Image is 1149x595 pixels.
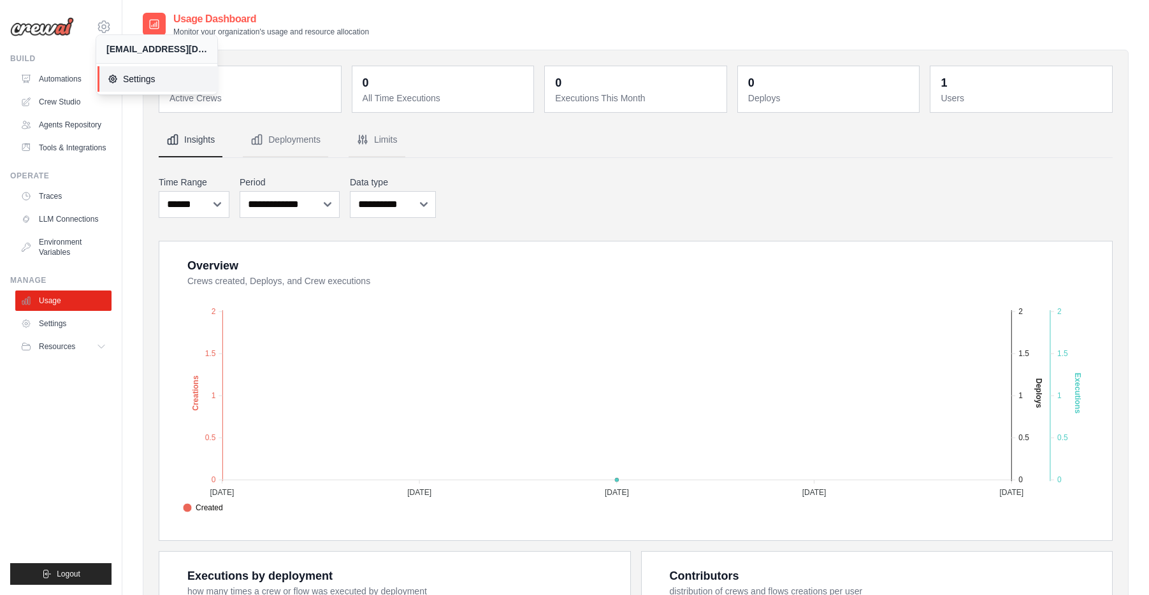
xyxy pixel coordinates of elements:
tspan: 0.5 [1018,433,1029,442]
tspan: 2 [1057,307,1062,316]
tspan: 2 [212,307,216,316]
a: Agents Repository [15,115,112,135]
dt: Users [941,92,1104,104]
a: Traces [15,186,112,206]
tspan: 0.5 [205,433,216,442]
span: Created [183,502,223,513]
tspan: 2 [1018,307,1023,316]
label: Time Range [159,176,229,189]
a: Crew Studio [15,92,112,112]
a: Environment Variables [15,232,112,262]
a: Settings [15,313,112,334]
label: Data type [350,176,436,189]
tspan: [DATE] [210,488,234,497]
tspan: [DATE] [802,488,827,497]
label: Period [240,176,340,189]
a: Settings [98,66,219,92]
dt: Deploys [748,92,912,104]
tspan: 0 [212,475,216,484]
div: [EMAIL_ADDRESS][DOMAIN_NAME] [106,43,207,55]
a: Automations [15,69,112,89]
tspan: [DATE] [407,488,431,497]
tspan: [DATE] [999,488,1023,497]
tspan: 0.5 [1057,433,1068,442]
div: Manage [10,275,112,285]
button: Resources [15,336,112,357]
text: Creations [191,375,200,411]
div: Contributors [670,567,739,585]
text: Executions [1073,373,1082,413]
span: Resources [39,341,75,352]
tspan: 0 [1018,475,1023,484]
div: Executions by deployment [187,567,333,585]
dt: Executions This Month [555,92,719,104]
dt: Active Crews [170,92,333,104]
a: LLM Connections [15,209,112,229]
tspan: 1.5 [1018,349,1029,358]
div: 1 [941,74,947,92]
tspan: [DATE] [605,488,629,497]
tspan: 1 [1018,391,1023,400]
a: Tools & Integrations [15,138,112,158]
text: Deploys [1034,378,1043,408]
tspan: 1 [1057,391,1062,400]
button: Logout [10,563,112,585]
a: Usage [15,290,112,311]
button: Deployments [243,123,328,157]
tspan: 1.5 [1057,349,1068,358]
tspan: 0 [1057,475,1062,484]
h2: Usage Dashboard [173,11,369,27]
tspan: 1.5 [205,349,216,358]
div: Operate [10,171,112,181]
dt: All Time Executions [363,92,526,104]
img: Logo [10,17,74,36]
div: 0 [555,74,561,92]
div: Build [10,54,112,64]
span: Logout [57,569,80,579]
div: 0 [363,74,369,92]
tspan: 1 [212,391,216,400]
p: Monitor your organization's usage and resource allocation [173,27,369,37]
div: 0 [748,74,755,92]
dt: Crews created, Deploys, and Crew executions [187,275,1097,287]
span: Settings [108,73,208,85]
button: Insights [159,123,222,157]
button: Limits [349,123,405,157]
nav: Tabs [159,123,1113,157]
div: Overview [187,257,238,275]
